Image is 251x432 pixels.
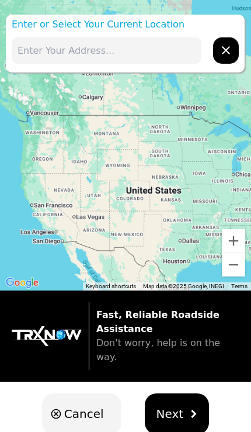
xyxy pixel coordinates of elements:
[12,37,201,64] input: Enter Your Address...
[231,283,247,289] a: Terms (opens in new tab)
[3,275,41,291] img: Google
[143,283,224,289] span: Map data ©2025 Google, INEGI
[189,410,197,418] img: chevron
[213,37,239,64] button: chevron forward outline
[96,309,219,334] strong: Fast, Reliable Roadside Assistance
[3,275,41,291] a: Open this area in Google Maps (opens a new window)
[6,18,245,32] p: Enter or Select Your Current Location
[156,405,184,423] span: Next
[64,405,104,423] span: Cancel
[86,282,136,291] button: Keyboard shortcuts
[222,229,245,253] button: Zoom in
[96,337,220,362] span: Don't worry, help is on the way.
[222,253,245,277] button: Zoom out
[12,326,82,346] img: trx now logo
